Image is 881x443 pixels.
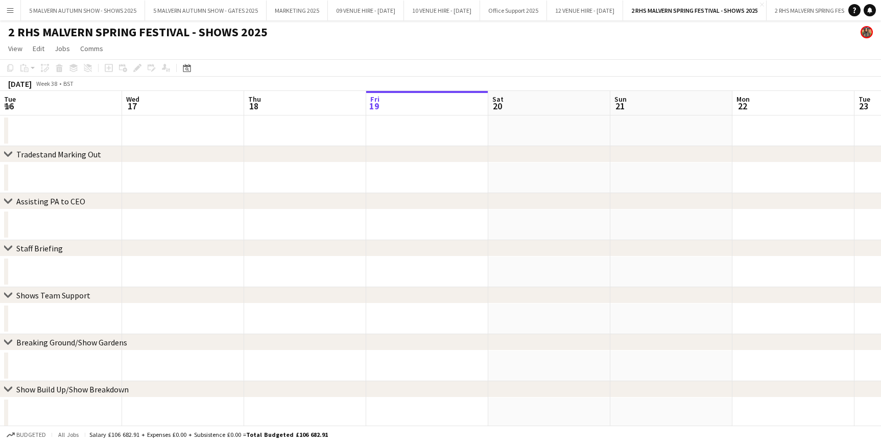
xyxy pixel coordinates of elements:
div: BST [63,80,74,87]
span: Wed [126,95,139,104]
app-user-avatar: Esme Ruff [861,26,873,38]
button: MARKETING 2025 [267,1,328,20]
span: Week 38 [34,80,59,87]
span: Sun [614,95,627,104]
span: Total Budgeted £106 682.91 [246,431,328,438]
a: Comms [76,42,107,55]
button: Office Support 2025 [480,1,547,20]
span: 21 [613,100,627,112]
span: 20 [491,100,504,112]
span: Tue [4,95,16,104]
a: View [4,42,27,55]
h1: 2 RHS MALVERN SPRING FESTIVAL - SHOWS 2025 [8,25,268,40]
span: Edit [33,44,44,53]
button: Budgeted [5,429,47,440]
span: View [8,44,22,53]
span: 17 [125,100,139,112]
button: 09 VENUE HIRE - [DATE] [328,1,404,20]
span: Sat [492,95,504,104]
span: Thu [248,95,261,104]
button: 12 VENUE HIRE - [DATE] [547,1,623,20]
span: Comms [80,44,103,53]
div: Shows Team Support [16,290,90,300]
button: 2 RHS MALVERN SPRING FESTIVAL - SHOWS 2025 [623,1,767,20]
span: Jobs [55,44,70,53]
span: 16 [3,100,16,112]
button: 5 MALVERN AUTUMN SHOW - SHOWS 2025 [21,1,145,20]
span: Tue [859,95,870,104]
div: Assisting PA to CEO [16,196,85,206]
div: [DATE] [8,79,32,89]
div: Breaking Ground/Show Gardens [16,337,127,347]
div: Tradestand Marking Out [16,149,101,159]
div: Salary £106 682.91 + Expenses £0.00 + Subsistence £0.00 = [89,431,328,438]
a: Edit [29,42,49,55]
button: 10 VENUE HIRE - [DATE] [404,1,480,20]
span: All jobs [56,431,81,438]
a: Jobs [51,42,74,55]
span: Mon [736,95,750,104]
span: 19 [369,100,379,112]
span: 18 [247,100,261,112]
div: Show Build Up/Show Breakdown [16,384,129,394]
span: Budgeted [16,431,46,438]
button: 5 MALVERN AUTUMN SHOW - GATES 2025 [145,1,267,20]
span: 23 [857,100,870,112]
div: Staff Briefing [16,243,63,253]
span: 22 [735,100,750,112]
span: Fri [370,95,379,104]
